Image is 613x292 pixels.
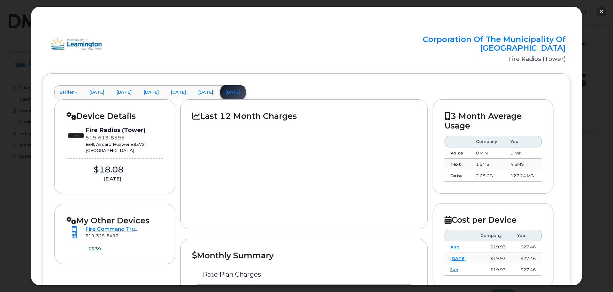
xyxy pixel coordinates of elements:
td: 127.24 MB [505,170,542,182]
div: $18.08 [66,164,151,176]
td: $27.46 [511,253,542,264]
a: Fire Command Truck. [86,226,142,232]
h3: Rate Plan Charges [203,271,405,278]
div: [DATE] [66,175,159,182]
h2: Monthly Summary [192,251,415,260]
td: $19.93 [475,241,511,253]
td: $19.93 [475,253,511,264]
h2: My Other Devices [66,216,164,225]
td: $19.93 [475,264,511,276]
h2: Cost per Device [445,215,542,225]
th: Company [475,230,511,241]
span: 8497 [105,233,118,238]
strong: Data [450,173,462,178]
a: [DATE] [450,256,466,261]
span: 519 [86,233,118,238]
td: $27.46 [511,241,542,253]
td: 2.08 GB [470,170,505,182]
th: You [511,230,542,241]
td: $27.46 [511,264,542,276]
a: Jun [450,267,458,272]
a: Aug [450,244,460,249]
